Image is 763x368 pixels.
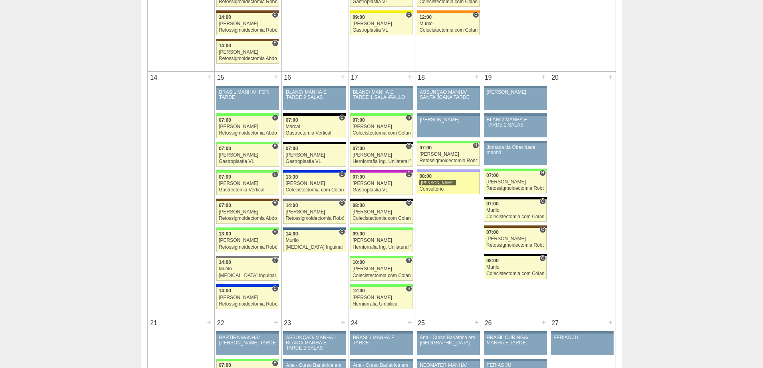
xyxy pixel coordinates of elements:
[286,231,298,237] span: 14:00
[415,317,428,329] div: 25
[487,117,544,128] div: BLANC/ MANHÃ E TARDE 2 SALAS
[607,317,614,328] div: +
[215,317,227,329] div: 22
[484,116,546,137] a: BLANC/ MANHÃ E TARDE 2 SALAS
[219,43,231,48] span: 14:00
[350,359,413,361] div: Key: Aviso
[219,14,231,20] span: 14:00
[273,72,280,82] div: +
[340,72,346,82] div: +
[350,284,413,287] div: Key: Brasil
[219,181,277,186] div: [PERSON_NAME]
[215,72,227,84] div: 15
[417,116,479,137] a: [PERSON_NAME]
[219,146,231,151] span: 07:00
[406,257,412,263] span: Hospital
[339,229,345,235] span: Consultório
[350,144,413,167] a: C 07:00 [PERSON_NAME] Herniorrafia Ing. Unilateral VL
[486,214,544,219] div: Colecistectomia com Colangiografia VL
[339,171,345,178] span: Consultório
[486,208,544,213] div: Murilo
[148,317,160,329] div: 21
[350,170,413,173] div: Key: Maria Braido
[216,173,279,195] a: H 07:00 [PERSON_NAME] Gastrectomia Vertical
[607,72,614,82] div: +
[417,172,479,194] a: 08:00 [PERSON_NAME] Consultório
[352,21,411,26] div: [PERSON_NAME]
[286,159,344,164] div: Gastroplastia VL
[283,88,346,110] a: BLANC/ MANHÃ E TARDE 2 SALAS
[487,335,544,346] div: BRASIL CURINGA/ MANHÃ E TARDE
[484,331,546,334] div: Key: Aviso
[219,259,231,265] span: 14:00
[540,198,546,205] span: Consultório
[339,115,345,121] span: Consultório
[350,287,413,309] a: H 12:00 [PERSON_NAME] Herniorrafia Umbilical
[286,131,344,136] div: Gastrectomia Vertical
[486,243,544,248] div: Retossigmoidectomia Robótica
[216,256,279,258] div: Key: Santa Catarina
[350,230,413,252] a: 09:00 [PERSON_NAME] Herniorrafia Ing. Unilateral VL
[407,72,413,82] div: +
[219,117,231,123] span: 07:00
[417,169,479,172] div: Key: Christóvão da Gama
[419,152,477,157] div: [PERSON_NAME]
[353,335,410,346] div: BRASIL/ MANHÃ E TARDE
[272,143,278,149] span: Hospital
[352,181,411,186] div: [PERSON_NAME]
[484,199,546,222] a: C 07:00 Murilo Colecistectomia com Colangiografia VL
[283,331,346,334] div: Key: Aviso
[417,86,479,88] div: Key: Aviso
[486,271,544,276] div: Colecistectomia com Colangiografia VL
[486,229,499,235] span: 07:00
[216,142,279,144] div: Key: Brasil
[219,159,277,164] div: Gastroplastia VL
[286,335,343,351] div: ASSUNÇÃO/ MANHÃ -BLANC/ MANHÃ E TARDE 2 SALAS
[283,227,346,230] div: Key: São Luiz - Jabaquara
[219,56,277,61] div: Retossigmoidectomia Abdominal VL
[216,41,279,64] a: H 14:00 [PERSON_NAME] Retossigmoidectomia Abdominal VL
[549,317,562,329] div: 27
[350,173,413,195] a: C 07:00 [PERSON_NAME] Gastroplastia VL
[352,117,365,123] span: 07:00
[283,230,346,252] a: C 14:00 Murilo [MEDICAL_DATA] Inguinal Bilateral Robótica
[283,142,346,144] div: Key: Blanc
[551,334,613,355] a: FERIAS JU
[407,317,413,328] div: +
[406,12,412,18] span: Consultório
[417,141,479,143] div: Key: Brasil
[216,116,279,138] a: H 07:00 [PERSON_NAME] Retossigmoidectomia Abdominal VL
[419,173,432,179] span: 08:00
[484,228,546,250] a: C 07:00 [PERSON_NAME] Retossigmoidectomia Robótica
[286,124,344,129] div: Marcal
[219,209,277,215] div: [PERSON_NAME]
[272,286,278,292] span: Consultório
[484,197,546,199] div: Key: Blanc
[484,88,546,110] a: [PERSON_NAME]
[339,200,345,206] span: Consultório
[406,200,412,206] span: Consultório
[216,88,279,110] a: BRASIL MANHÃ/ IFOR TARDE
[219,124,277,129] div: [PERSON_NAME]
[484,143,546,165] a: Jornada da Obesidade manhã
[219,245,277,250] div: Retossigmoidectomia Robótica
[484,254,546,256] div: Key: Blanc
[216,331,279,334] div: Key: Aviso
[484,86,546,88] div: Key: Aviso
[352,259,365,265] span: 10:00
[352,231,365,237] span: 09:00
[419,145,432,151] span: 07:00
[352,266,411,271] div: [PERSON_NAME]
[219,216,277,221] div: Retossigmoidectomia Abdominal VL
[486,258,499,263] span: 08:00
[482,317,495,329] div: 26
[219,273,277,278] div: [MEDICAL_DATA] Inguinal Bilateral Robótica
[482,72,495,84] div: 19
[283,113,346,116] div: Key: Blanc
[352,159,411,164] div: Herniorrafia Ing. Unilateral VL
[419,14,432,20] span: 12:00
[350,331,413,334] div: Key: Aviso
[352,288,365,294] span: 12:00
[417,143,479,166] a: H 07:00 [PERSON_NAME] Retossigmoidectomia Robótica
[352,273,411,278] div: Colecistectomia com Colangiografia VL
